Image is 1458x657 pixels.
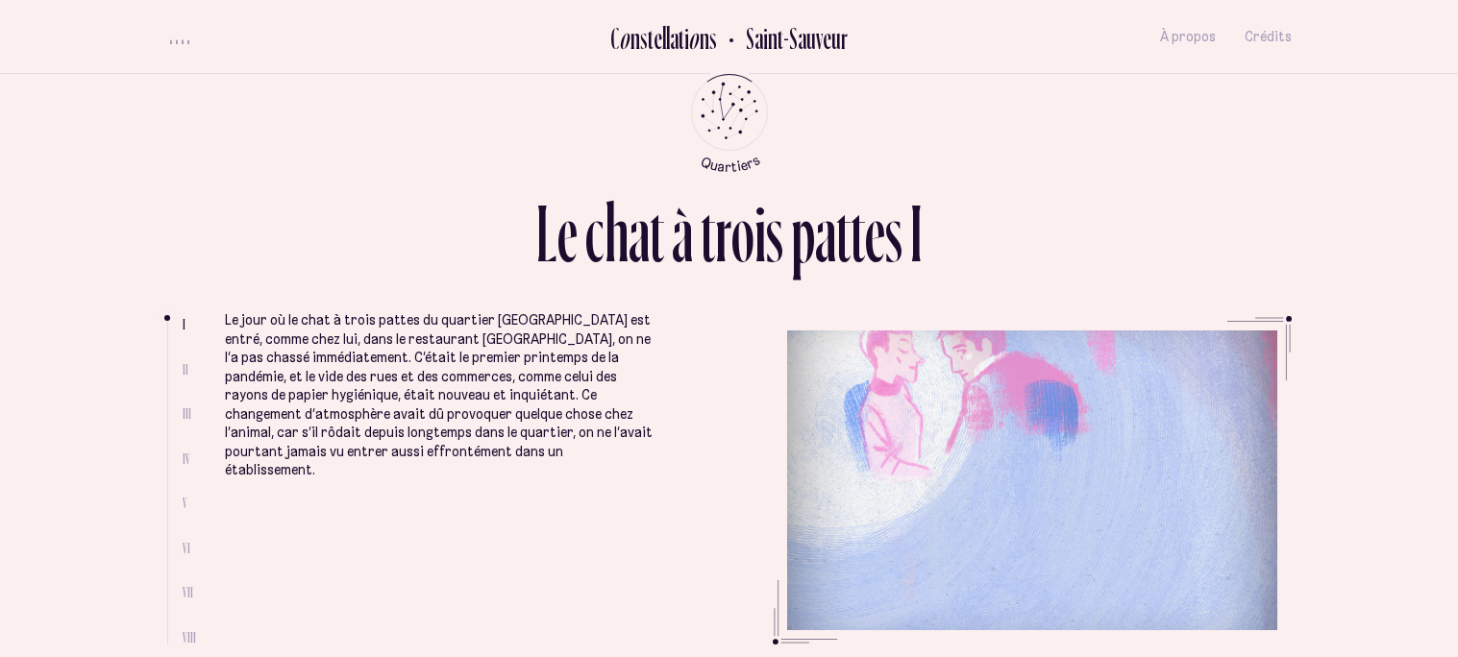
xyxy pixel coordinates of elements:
div: h [605,192,629,274]
div: L [536,192,557,274]
div: t [648,22,654,54]
span: II [183,361,188,377]
div: t [650,192,664,274]
div: s [709,22,717,54]
div: C [610,22,619,54]
div: o [688,22,700,54]
span: VII [183,584,193,600]
div: o [619,22,630,54]
span: V [183,495,187,511]
span: III [183,405,191,422]
div: l [666,22,670,54]
div: i [684,22,689,54]
div: a [629,192,650,274]
span: IV [183,450,190,467]
div: I [910,192,923,274]
div: l [662,22,666,54]
div: n [630,22,640,54]
div: e [557,192,578,274]
div: s [766,192,783,274]
span: I [183,316,185,332]
div: r [715,192,731,274]
span: À propos [1160,29,1216,45]
h2: Saint-Sauveur [731,22,848,54]
div: a [670,22,679,54]
div: e [654,22,662,54]
div: à [672,192,693,274]
div: t [701,192,715,274]
span: VI [183,540,190,556]
button: Crédits [1245,14,1292,60]
p: Le jour où le chat à trois pattes du quartier [GEOGRAPHIC_DATA] est entré, comme chez lui, dans l... [225,311,653,480]
div: c [585,192,605,274]
tspan: Quartiers [699,151,763,175]
div: s [885,192,902,274]
div: e [865,192,885,274]
div: t [836,192,851,274]
div: p [791,192,815,274]
div: t [851,192,865,274]
button: volume audio [167,27,192,47]
div: o [731,192,754,274]
button: À propos [1160,14,1216,60]
div: s [640,22,648,54]
span: VIII [183,629,196,645]
div: n [700,22,709,54]
button: Retour au menu principal [673,74,785,173]
span: Crédits [1245,29,1292,45]
div: a [815,192,836,274]
div: i [754,192,766,274]
div: t [679,22,684,54]
button: Retour au Quartier [717,21,848,53]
